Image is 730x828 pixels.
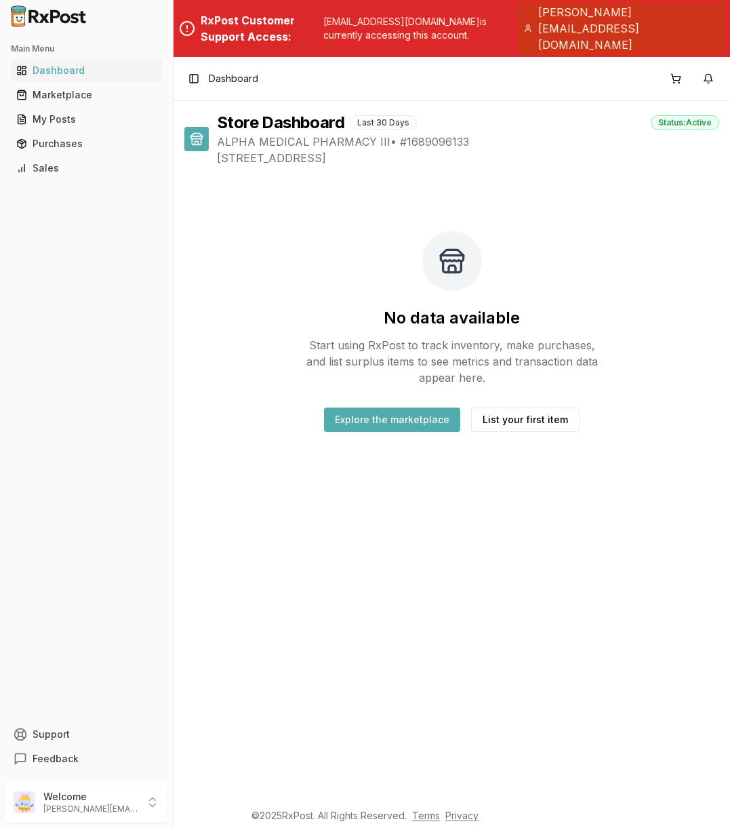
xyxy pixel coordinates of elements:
[43,804,138,814] p: [PERSON_NAME][EMAIL_ADDRESS][DOMAIN_NAME]
[11,156,162,180] a: Sales
[5,747,167,771] button: Feedback
[43,790,138,804] p: Welcome
[16,88,157,102] div: Marketplace
[538,4,719,53] span: [PERSON_NAME][EMAIL_ADDRESS][DOMAIN_NAME]
[5,133,167,155] button: Purchases
[11,43,162,54] h2: Main Menu
[323,15,518,42] p: [EMAIL_ADDRESS][DOMAIN_NAME] is currently accessing this account.
[11,83,162,107] a: Marketplace
[217,134,719,150] span: ALPHA MEDICAL PHARMACY III • # 1689096133
[11,107,162,132] a: My Posts
[5,84,167,106] button: Marketplace
[471,408,580,432] button: List your first item
[16,161,157,175] div: Sales
[14,791,35,813] img: User avatar
[209,72,258,85] nav: breadcrumb
[33,752,79,766] span: Feedback
[11,132,162,156] a: Purchases
[412,810,440,821] a: Terms
[651,115,719,130] div: Status: Active
[217,150,719,166] span: [STREET_ADDRESS]
[324,408,460,432] button: Explore the marketplace
[16,113,157,126] div: My Posts
[209,72,258,85] span: Dashboard
[11,58,162,83] a: Dashboard
[16,64,157,77] div: Dashboard
[445,810,479,821] a: Privacy
[5,109,167,130] button: My Posts
[5,157,167,179] button: Sales
[201,12,318,45] div: RxPost Customer Support Access:
[300,337,604,386] p: Start using RxPost to track inventory, make purchases, and list surplus items to see metrics and ...
[5,722,167,747] button: Support
[16,137,157,151] div: Purchases
[217,112,344,134] h1: Store Dashboard
[384,307,520,329] h2: No data available
[5,5,92,27] img: RxPost Logo
[350,115,417,130] div: Last 30 Days
[5,60,167,81] button: Dashboard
